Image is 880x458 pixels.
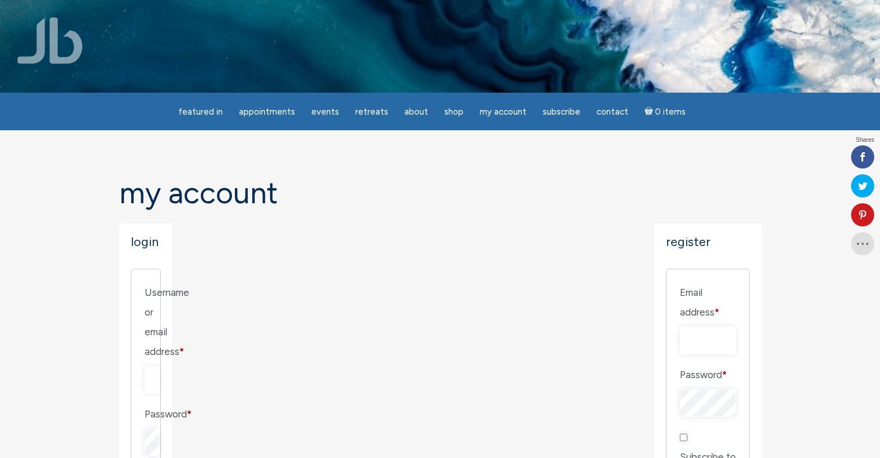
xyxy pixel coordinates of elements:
h2: Login [131,235,161,249]
a: Cart0 items [638,100,693,123]
label: Password [145,404,148,424]
a: Shop [437,101,470,123]
a: Events [304,101,346,123]
span: Appointments [239,107,295,117]
h1: My Account [119,177,761,210]
a: Contact [590,101,635,123]
span: My Account [480,107,526,117]
span: 0 items [655,108,686,116]
input: Subscribe to our newsletter [680,434,687,441]
a: Subscribe [536,101,587,123]
label: Password [680,365,736,384]
a: featured in [171,101,230,123]
img: Jamie Butler. The Everyday Medium [17,17,83,64]
a: About [397,101,435,123]
span: Contact [597,107,628,117]
label: Email address [680,283,736,322]
i: Cart [645,107,656,117]
span: featured in [178,107,223,117]
h2: Register [666,235,750,249]
span: Subscribe [543,107,580,117]
span: Events [311,107,339,117]
a: My Account [473,101,533,123]
span: Shop [444,107,463,117]
label: Username or email address [145,283,148,361]
span: About [404,107,428,117]
span: Shares [856,137,874,143]
a: Retreats [348,101,395,123]
a: Appointments [232,101,302,123]
span: Retreats [355,107,388,117]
